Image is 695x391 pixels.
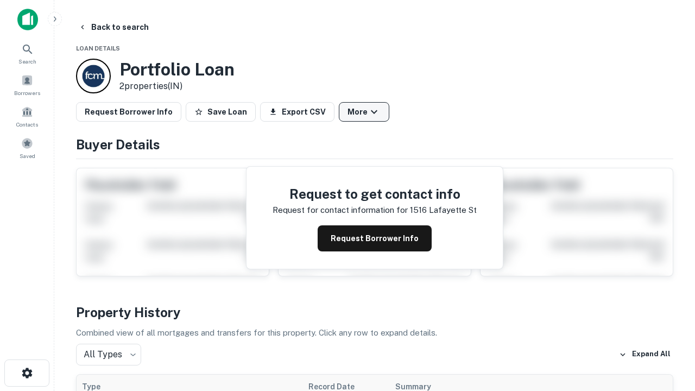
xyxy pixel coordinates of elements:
button: Expand All [616,346,673,363]
iframe: Chat Widget [641,269,695,321]
p: Combined view of all mortgages and transfers for this property. Click any row to expand details. [76,326,673,339]
h4: Request to get contact info [273,184,477,204]
a: Contacts [3,102,51,131]
span: Search [18,57,36,66]
div: All Types [76,344,141,365]
p: 2 properties (IN) [119,80,235,93]
a: Search [3,39,51,68]
img: capitalize-icon.png [17,9,38,30]
button: Export CSV [260,102,334,122]
h4: Buyer Details [76,135,673,154]
button: Save Loan [186,102,256,122]
p: Request for contact information for [273,204,408,217]
button: Request Borrower Info [318,225,432,251]
span: Loan Details [76,45,120,52]
span: Saved [20,152,35,160]
a: Borrowers [3,70,51,99]
button: More [339,102,389,122]
span: Borrowers [14,89,40,97]
button: Request Borrower Info [76,102,181,122]
button: Back to search [74,17,153,37]
a: Saved [3,133,51,162]
h4: Property History [76,302,673,322]
p: 1516 lafayette st [410,204,477,217]
h3: Portfolio Loan [119,59,235,80]
span: Contacts [16,120,38,129]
